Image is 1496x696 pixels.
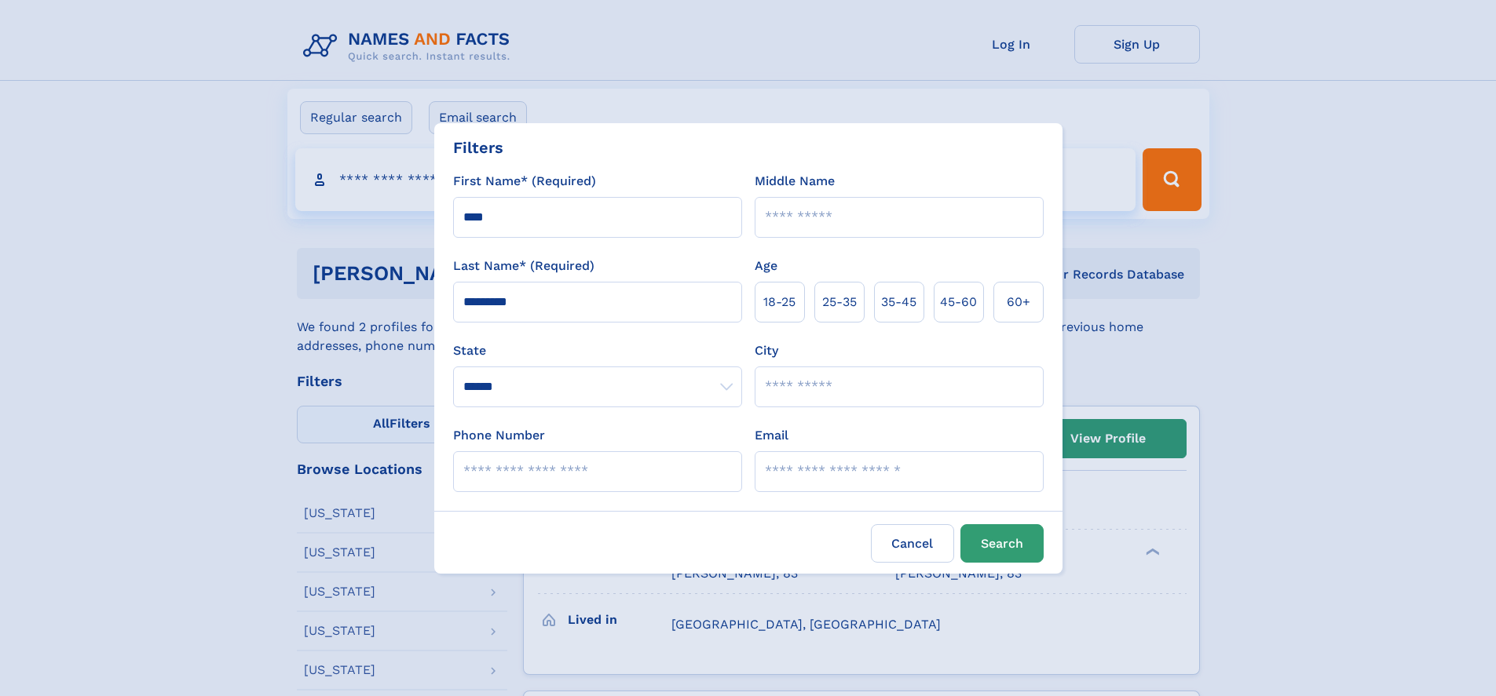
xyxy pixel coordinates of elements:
[453,341,742,360] label: State
[453,257,594,275] label: Last Name* (Required)
[755,426,788,445] label: Email
[453,426,545,445] label: Phone Number
[822,293,857,312] span: 25‑35
[1007,293,1030,312] span: 60+
[871,524,954,563] label: Cancel
[755,341,778,360] label: City
[763,293,796,312] span: 18‑25
[453,136,503,159] div: Filters
[940,293,977,312] span: 45‑60
[881,293,916,312] span: 35‑45
[960,524,1044,563] button: Search
[755,172,835,191] label: Middle Name
[755,257,777,275] label: Age
[453,172,596,191] label: First Name* (Required)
